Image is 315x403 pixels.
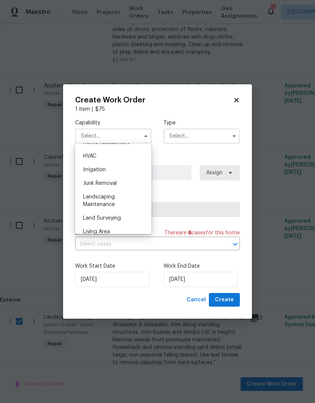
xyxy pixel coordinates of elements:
span: Junk Removal [83,181,117,186]
span: Assign [206,169,222,177]
span: $ 75 [95,107,105,112]
span: 6 [188,230,191,236]
button: Show options [230,132,239,141]
label: Work End Date [164,262,240,270]
button: Cancel [184,293,209,307]
input: M/D/YYYY [164,272,238,287]
label: Work Start Date [75,262,151,270]
h2: Create Work Order [75,96,233,104]
label: Trade Partner [75,192,240,200]
input: Select cases [75,239,219,250]
button: Open [230,239,241,250]
div: 1 item | [75,105,240,113]
button: Hide options [141,132,150,141]
span: Irrigation [83,167,106,172]
label: Type [164,119,240,127]
span: Cancel [187,295,206,305]
span: HVAC [83,153,96,159]
span: Landscaping Maintenance [83,194,115,207]
span: Select trade partner [82,206,233,213]
span: Create [215,295,234,305]
input: M/D/YYYY [75,272,150,287]
input: Select... [164,129,240,144]
button: Create [209,293,240,307]
label: Capability [75,119,151,127]
label: Work Order Manager [75,156,240,163]
input: Select... [75,129,151,144]
span: There are case s for this home [164,229,240,237]
span: Living Area Measurement [83,229,117,242]
span: Land Surveying [83,215,121,221]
